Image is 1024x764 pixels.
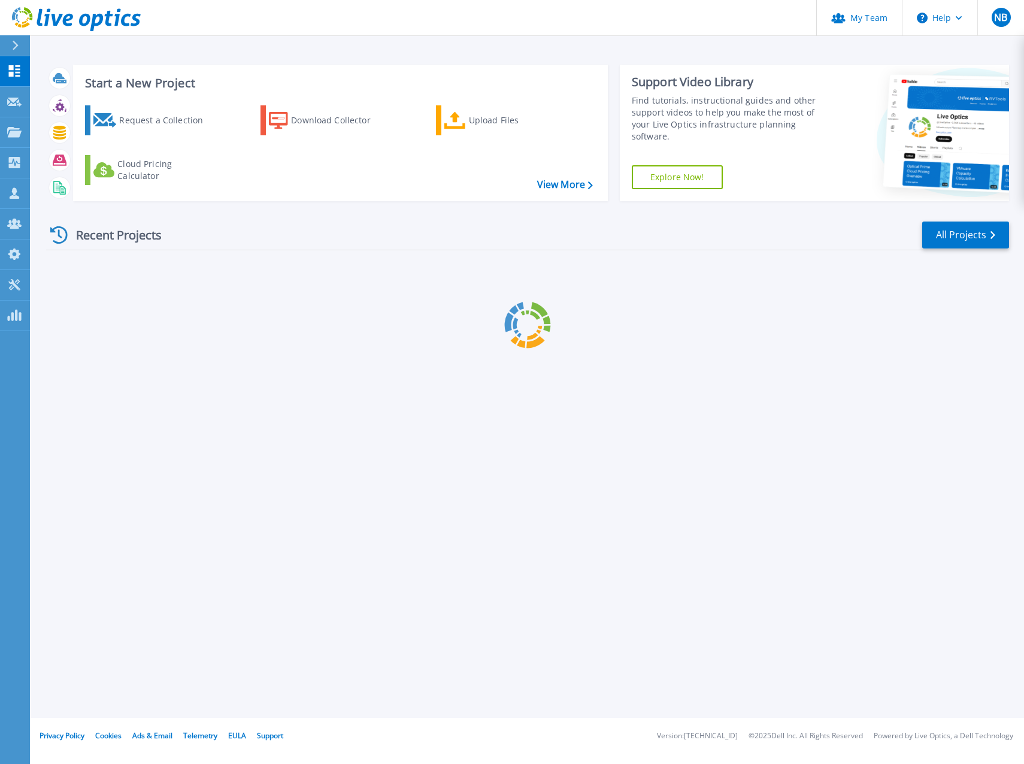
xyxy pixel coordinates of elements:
[469,108,565,132] div: Upload Files
[40,730,84,741] a: Privacy Policy
[260,105,394,135] a: Download Collector
[95,730,122,741] a: Cookies
[632,74,829,90] div: Support Video Library
[257,730,283,741] a: Support
[994,13,1007,22] span: NB
[132,730,172,741] a: Ads & Email
[117,158,213,182] div: Cloud Pricing Calculator
[85,77,592,90] h3: Start a New Project
[85,155,219,185] a: Cloud Pricing Calculator
[874,732,1013,740] li: Powered by Live Optics, a Dell Technology
[632,95,829,143] div: Find tutorials, instructional guides and other support videos to help you make the most of your L...
[749,732,863,740] li: © 2025 Dell Inc. All Rights Reserved
[46,220,178,250] div: Recent Projects
[922,222,1009,248] a: All Projects
[632,165,723,189] a: Explore Now!
[228,730,246,741] a: EULA
[119,108,215,132] div: Request a Collection
[537,179,593,190] a: View More
[291,108,387,132] div: Download Collector
[85,105,219,135] a: Request a Collection
[436,105,569,135] a: Upload Files
[657,732,738,740] li: Version: [TECHNICAL_ID]
[183,730,217,741] a: Telemetry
